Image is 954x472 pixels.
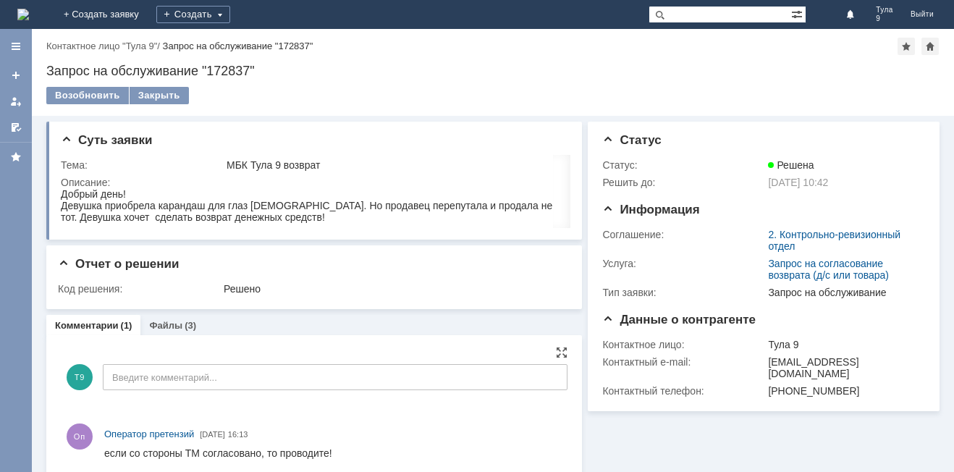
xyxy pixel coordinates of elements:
[67,364,93,390] span: Т9
[602,159,765,171] div: Статус:
[602,203,699,216] span: Информация
[104,427,194,442] a: Оператор претензий
[4,116,28,139] a: Мои согласования
[602,229,765,240] div: Соглашение:
[46,41,163,51] div: /
[46,41,157,51] a: Контактное лицо "Тула 9"
[4,64,28,87] a: Создать заявку
[61,159,224,171] div: Тема:
[602,313,756,326] span: Данные о контрагенте
[602,356,765,368] div: Контактный e-mail:
[602,258,765,269] div: Услуга:
[602,339,765,350] div: Контактное лицо:
[876,14,893,23] span: 9
[4,90,28,113] a: Мои заявки
[224,283,562,295] div: Решено
[602,177,765,188] div: Решить до:
[61,133,152,147] span: Суть заявки
[58,283,221,295] div: Код решения:
[876,6,893,14] span: Тула
[149,320,182,331] a: Файлы
[227,159,562,171] div: МБК Тула 9 возврат
[768,356,919,379] div: [EMAIL_ADDRESS][DOMAIN_NAME]
[121,320,132,331] div: (1)
[200,430,225,439] span: [DATE]
[228,430,248,439] span: 16:13
[602,385,765,397] div: Контактный телефон:
[156,6,230,23] div: Создать
[791,7,806,20] span: Расширенный поиск
[556,347,567,358] div: На всю страницу
[768,159,814,171] span: Решена
[768,287,919,298] div: Запрос на обслуживание
[61,177,565,188] div: Описание:
[768,258,889,281] a: Запрос на согласование возврата (д/с или товара)
[104,429,194,439] span: Оператор претензий
[921,38,939,55] div: Сделать домашней страницей
[768,339,919,350] div: Тула 9
[163,41,313,51] div: Запрос на обслуживание "172837"
[55,320,119,331] a: Комментарии
[17,9,29,20] img: logo
[602,287,765,298] div: Тип заявки:
[58,257,179,271] span: Отчет о решении
[768,177,828,188] span: [DATE] 10:42
[17,9,29,20] a: Перейти на домашнюю страницу
[185,320,196,331] div: (3)
[898,38,915,55] div: Добавить в избранное
[46,64,940,78] div: Запрос на обслуживание "172837"
[768,229,900,252] a: 2. Контрольно-ревизионный отдел
[768,385,919,397] div: [PHONE_NUMBER]
[602,133,661,147] span: Статус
